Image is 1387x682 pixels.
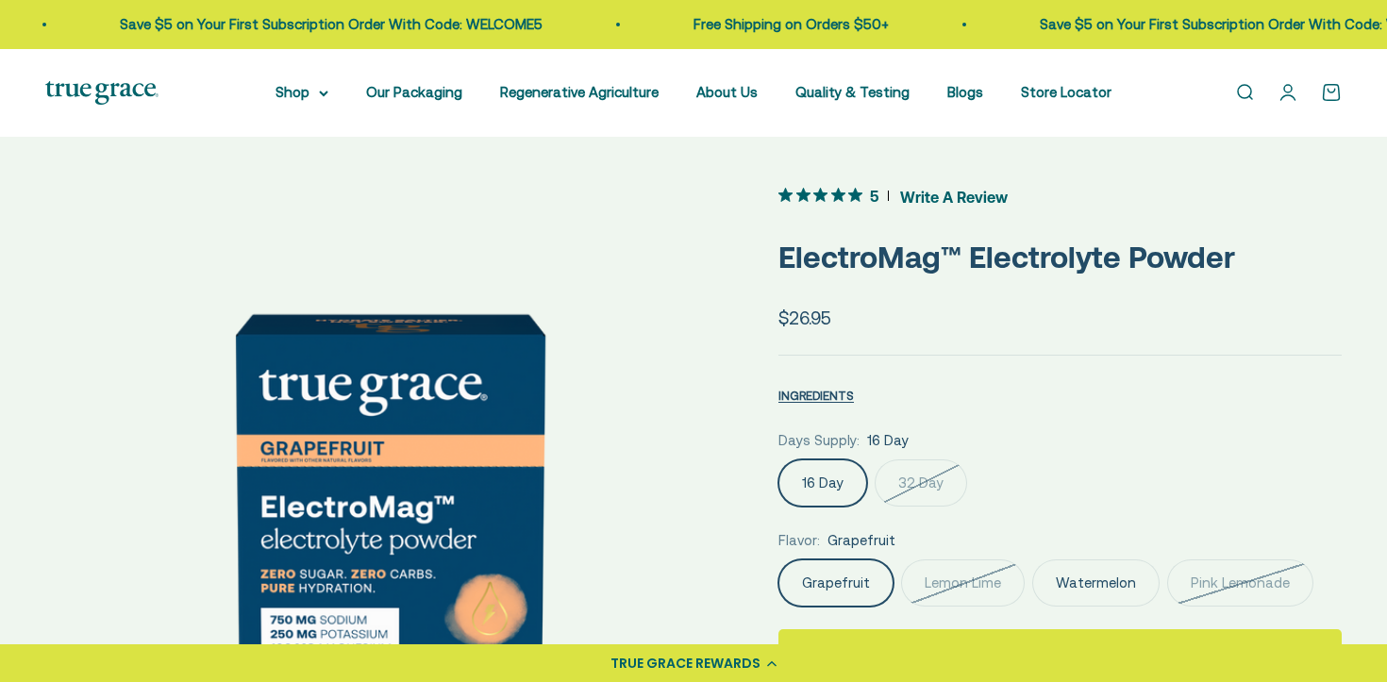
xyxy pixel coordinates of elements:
p: ElectroMag™ Electrolyte Powder [778,233,1342,281]
a: Free Shipping on Orders $50+ [693,16,888,32]
div: TRUE GRACE REWARDS [610,654,760,674]
summary: Shop [276,81,328,104]
a: About Us [696,84,758,100]
a: Blogs [947,84,983,100]
a: Our Packaging [366,84,462,100]
span: 16 Day [867,429,909,452]
span: INGREDIENTS [778,389,854,403]
a: Regenerative Agriculture [500,84,659,100]
p: Save $5 on Your First Subscription Order With Code: WELCOME5 [119,13,542,36]
a: Quality & Testing [795,84,910,100]
legend: Days Supply: [778,429,860,452]
span: Write A Review [900,182,1008,210]
legend: Flavor: [778,529,820,552]
span: 5 [870,185,878,205]
button: 5 out 5 stars rating in total 8 reviews. Jump to reviews. [778,182,1008,210]
span: Grapefruit [827,529,895,552]
button: INGREDIENTS [778,384,854,407]
sale-price: $26.95 [778,304,831,332]
a: Store Locator [1021,84,1111,100]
